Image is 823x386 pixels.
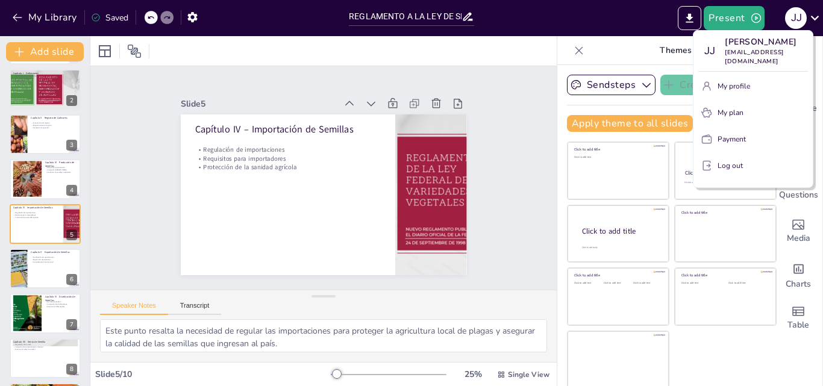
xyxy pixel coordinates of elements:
p: Payment [718,134,746,145]
div: j j [698,40,720,62]
p: My plan [718,107,743,118]
button: Payment [698,129,808,149]
p: My profile [718,81,750,92]
p: Log out [718,160,743,171]
button: My profile [698,76,808,96]
button: My plan [698,103,808,122]
button: Log out [698,156,808,175]
p: [PERSON_NAME] [725,36,808,48]
p: [EMAIL_ADDRESS][DOMAIN_NAME] [725,48,808,66]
